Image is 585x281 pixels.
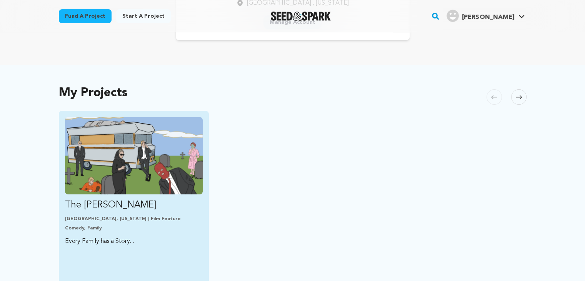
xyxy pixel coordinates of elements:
[271,12,331,21] img: Seed&Spark Logo Dark Mode
[116,9,171,23] a: Start a project
[65,236,203,247] p: Every Family has a Story...
[65,225,203,231] p: Comedy, Family
[462,14,514,20] span: [PERSON_NAME]
[445,8,526,22] a: Bryce S.'s Profile
[447,10,459,22] img: user.png
[65,216,203,222] p: [GEOGRAPHIC_DATA], [US_STATE] | Film Feature
[59,88,128,99] h2: My Projects
[59,9,112,23] a: Fund a project
[271,12,331,21] a: Seed&Spark Homepage
[447,10,514,22] div: Bryce S.'s Profile
[65,199,203,211] p: The [PERSON_NAME]
[445,8,526,24] span: Bryce S.'s Profile
[65,117,203,247] a: Fund The Olsen Cannonball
